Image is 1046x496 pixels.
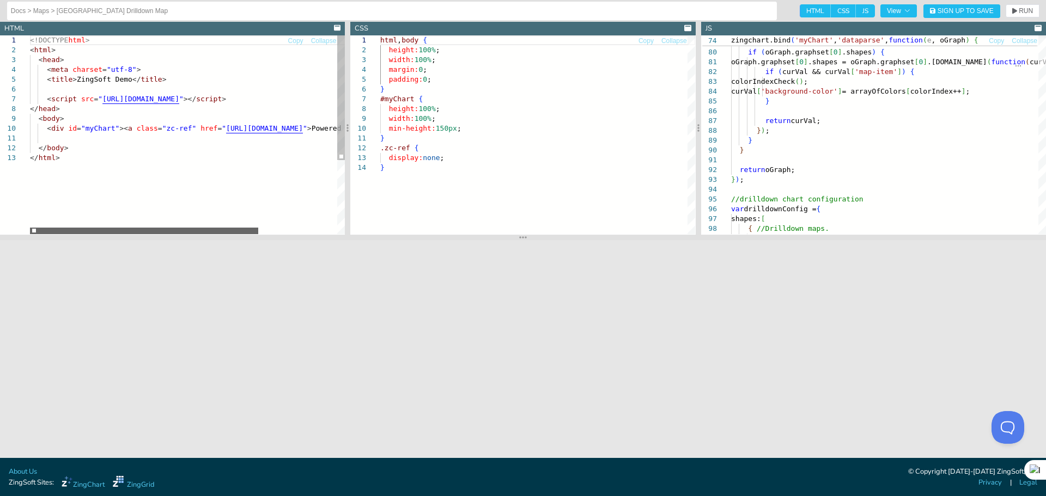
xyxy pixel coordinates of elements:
button: Copy [638,36,654,46]
span: ) [965,36,970,44]
a: Legal [1019,477,1037,488]
span: body [47,144,64,152]
span: > [56,154,60,162]
span: ] [923,58,927,66]
span: ; [436,46,440,54]
span: { [748,224,752,232]
span: a [128,124,132,132]
span: { [415,144,419,152]
span: [ [914,58,919,66]
div: 8 [350,104,366,114]
span: meta [51,65,68,74]
span: ] [837,87,842,95]
span: { [910,68,914,76]
div: 4 [350,65,366,75]
span: ( [778,68,782,76]
span: = [102,65,107,74]
div: 85 [701,96,717,106]
span: ; [765,126,769,134]
span: src [81,95,94,103]
span: ) [735,175,739,183]
div: 99 [701,234,717,243]
span: ; [436,105,440,113]
span: [ [829,48,834,56]
div: 83 [701,77,717,87]
span: > [72,75,77,83]
span: "zc-ref" [162,124,197,132]
span: ; [804,77,808,85]
div: 97 [701,214,717,224]
span: = arrayOfColors [842,87,905,95]
span: { [816,205,820,213]
span: html [34,46,51,54]
span: [ [850,68,855,76]
span: Powered by [PERSON_NAME] [312,124,414,132]
div: 84 [701,87,717,96]
button: Collapse [311,36,337,46]
span: ] [897,68,902,76]
span: title [51,75,72,83]
span: id [68,124,77,132]
div: 96 [701,204,717,214]
span: < [39,56,43,64]
span: RUN [1019,8,1033,14]
span: ></ [184,95,196,103]
span: [ [757,87,761,95]
span: padding: [389,75,423,83]
span: //Drilldown maps. [757,224,829,232]
span: head [42,56,59,64]
div: © Copyright [DATE]-[DATE] ZingSoft, Inc. [908,467,1037,477]
span: ( [795,77,799,85]
span: margin: [389,65,419,74]
span: ) [761,126,765,134]
span: ( [790,36,795,44]
span: ) [799,77,804,85]
span: function [889,36,923,44]
div: 10 [350,124,366,133]
div: 12 [350,143,366,153]
span: > [56,105,60,113]
span: < [47,65,51,74]
span: width: [389,56,415,64]
div: 9 [350,114,366,124]
span: //drilldown chart configuration [731,195,863,203]
span: 'background-color' [761,87,837,95]
span: } [748,136,752,144]
span: ZingSoft Sites: [9,477,54,488]
span: > [60,114,64,123]
div: 87 [701,116,717,126]
span: 'myChart' [795,36,833,44]
button: Collapse [1011,36,1038,46]
div: JS [706,23,712,34]
a: Privacy [978,477,1002,488]
span: div [51,124,64,132]
span: display: [389,154,423,162]
span: ( [1025,58,1030,66]
div: CSS [355,23,368,34]
iframe: Toggle Customer Support [992,411,1024,444]
div: 2 [350,45,366,55]
div: 95 [701,194,717,204]
a: About Us [9,467,37,477]
span: { [419,95,423,103]
span: ; [440,154,445,162]
span: } [739,146,744,154]
span: return [739,166,765,174]
div: 6 [350,84,366,94]
span: min-height: [389,124,436,132]
span: 100% [415,114,431,123]
span: [URL][DOMAIN_NAME] [226,124,303,132]
a: ZingChart [62,476,105,490]
input: Untitled Demo [11,2,773,20]
span: , [834,36,838,44]
span: curVal && curVal [782,68,850,76]
span: class [137,124,158,132]
span: 100% [415,56,431,64]
span: ; [427,75,431,83]
span: oGraph.graphset [765,48,829,56]
span: } [765,97,769,105]
span: html [68,36,85,44]
span: oGraph; [765,166,795,174]
span: 100% [419,105,436,113]
span: Sign Up to Save [938,8,994,14]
